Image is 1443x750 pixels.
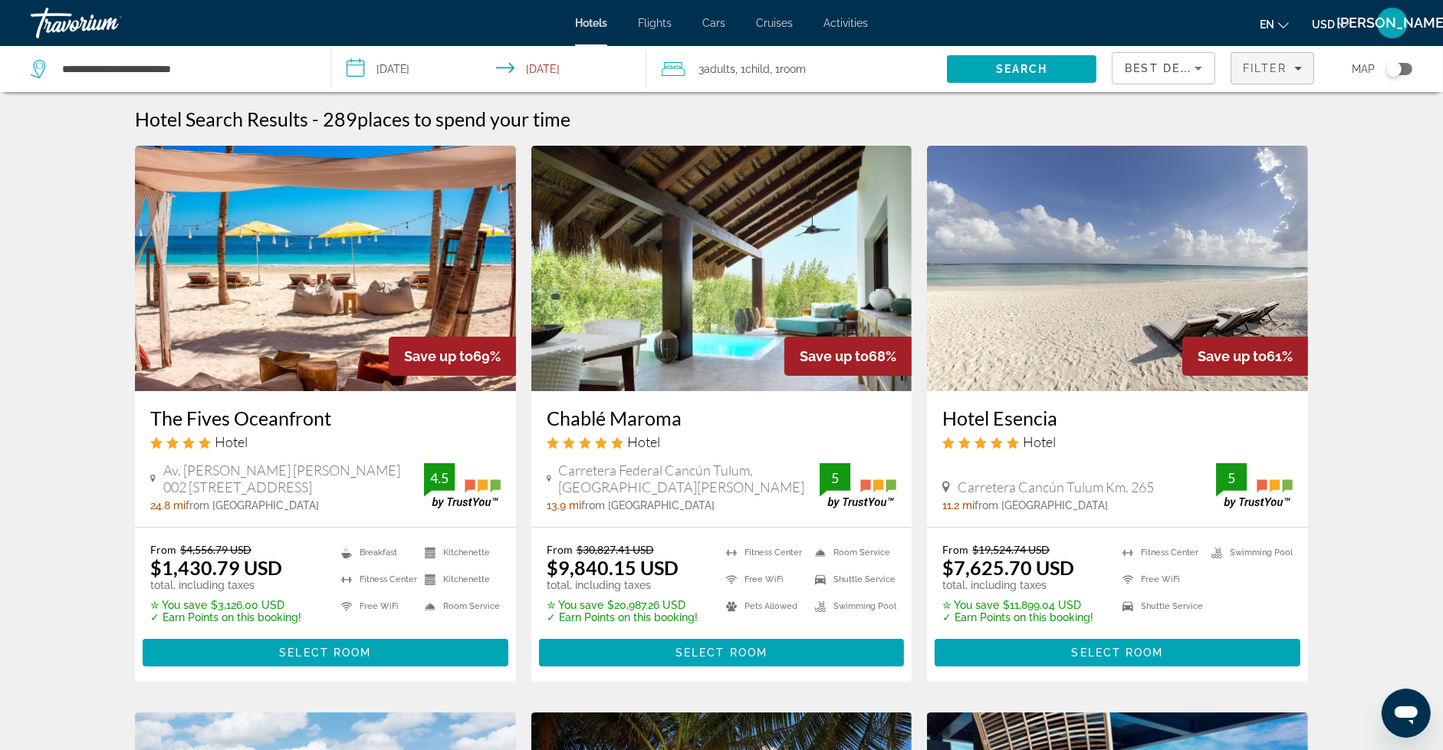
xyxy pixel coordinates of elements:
[417,597,501,616] li: Room Service
[279,646,371,659] span: Select Room
[323,107,570,130] h2: 289
[704,63,735,75] span: Adults
[186,499,319,512] span: from [GEOGRAPHIC_DATA]
[942,556,1074,579] ins: $7,625.70 USD
[135,107,308,130] h1: Hotel Search Results
[1243,62,1287,74] span: Filter
[1072,646,1164,659] span: Select Room
[770,58,806,80] span: , 1
[424,463,501,508] img: TrustYou guest rating badge
[539,642,905,659] a: Select Room
[150,579,301,591] p: total, including taxes
[417,570,501,589] li: Kitchenette
[334,543,417,562] li: Breakfast
[756,17,793,29] a: Cruises
[357,107,570,130] span: places to spend your time
[547,579,698,591] p: total, including taxes
[1115,543,1204,562] li: Fitness Center
[575,17,607,29] a: Hotels
[780,63,806,75] span: Room
[581,499,715,512] span: from [GEOGRAPHIC_DATA]
[150,499,186,512] span: 24.8 mi
[150,599,301,611] p: $3,126.00 USD
[735,58,770,80] span: , 1
[143,639,508,666] button: Select Room
[547,556,679,579] ins: $9,840.15 USD
[718,543,807,562] li: Fitness Center
[150,406,501,429] a: The Fives Oceanfront
[702,17,725,29] a: Cars
[143,642,508,659] a: Select Room
[547,433,897,450] div: 5 star Hotel
[823,17,868,29] a: Activities
[417,543,501,562] li: Kitchenette
[135,146,516,391] img: The Fives Oceanfront
[972,543,1050,556] del: $19,524.74 USD
[180,543,251,556] del: $4,556.79 USD
[1204,543,1293,562] li: Swimming Pool
[718,597,807,616] li: Pets Allowed
[807,543,896,562] li: Room Service
[331,46,647,92] button: Select check in and out date
[1216,463,1293,508] img: TrustYou guest rating badge
[424,469,455,487] div: 4.5
[1023,433,1056,450] span: Hotel
[1125,59,1202,77] mat-select: Sort by
[334,597,417,616] li: Free WiFi
[927,146,1308,391] img: Hotel Esencia
[942,579,1093,591] p: total, including taxes
[800,348,869,364] span: Save up to
[638,17,672,29] span: Flights
[1352,58,1375,80] span: Map
[1115,597,1204,616] li: Shuttle Service
[1372,7,1412,39] button: User Menu
[942,543,968,556] span: From
[1375,62,1412,76] button: Toggle map
[531,146,912,391] img: Chablé Maroma
[1260,18,1274,31] span: en
[150,433,501,450] div: 4 star Hotel
[942,499,975,512] span: 11.2 mi
[942,611,1093,623] p: ✓ Earn Points on this booking!
[559,462,820,495] span: Carretera Federal Cancún Tulum, [GEOGRAPHIC_DATA][PERSON_NAME]
[389,337,516,376] div: 69%
[958,479,1154,495] span: Carretera Cancún Tulum Km. 265
[627,433,660,450] span: Hotel
[947,55,1097,83] button: Search
[150,611,301,623] p: ✓ Earn Points on this booking!
[547,599,603,611] span: ✮ You save
[996,63,1048,75] span: Search
[150,599,207,611] span: ✮ You save
[942,433,1293,450] div: 5 star Hotel
[404,348,473,364] span: Save up to
[547,543,573,556] span: From
[547,599,698,611] p: $20,987.26 USD
[975,499,1108,512] span: from [GEOGRAPHIC_DATA]
[31,3,184,43] a: Travorium
[547,406,897,429] a: Chablé Maroma
[935,642,1300,659] a: Select Room
[61,58,307,81] input: Search hotel destination
[150,556,282,579] ins: $1,430.79 USD
[745,63,770,75] span: Child
[1125,62,1205,74] span: Best Deals
[942,406,1293,429] h3: Hotel Esencia
[942,599,1093,611] p: $11,899.04 USD
[646,46,947,92] button: Travelers: 3 adults, 1 child
[312,107,319,130] span: -
[1115,570,1204,589] li: Free WiFi
[215,433,248,450] span: Hotel
[820,463,896,508] img: TrustYou guest rating badge
[539,639,905,666] button: Select Room
[1312,13,1349,35] button: Change currency
[784,337,912,376] div: 68%
[547,611,698,623] p: ✓ Earn Points on this booking!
